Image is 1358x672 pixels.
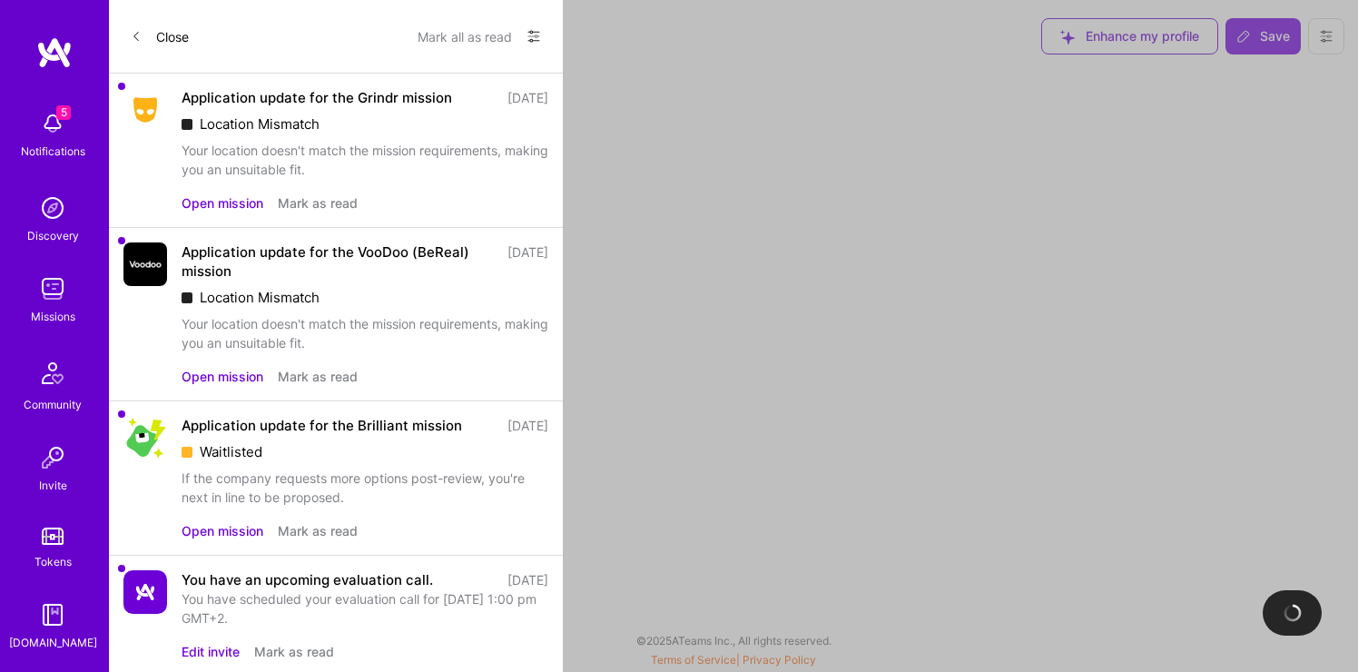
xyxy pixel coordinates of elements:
div: You have scheduled your evaluation call for [DATE] 1:00 pm GMT+2. [182,589,548,628]
img: discovery [34,190,71,226]
img: loading [1284,604,1302,622]
img: Invite [34,440,71,476]
div: Community [24,395,82,414]
div: [DOMAIN_NAME] [9,633,97,652]
img: guide book [34,597,71,633]
img: Company Logo [123,570,167,614]
img: Company Logo [123,242,167,286]
div: Your location doesn't match the mission requirements, making you an unsuitable fit. [182,141,548,179]
button: Mark as read [278,521,358,540]
div: Application update for the VooDoo (BeReal) mission [182,242,497,281]
div: Location Mismatch [182,288,548,307]
button: Open mission [182,193,263,212]
button: Mark as read [278,193,358,212]
div: You have an upcoming evaluation call. [182,570,433,589]
img: Company Logo [123,94,167,126]
div: [DATE] [507,88,548,107]
div: Application update for the Grindr mission [182,88,452,107]
div: Missions [31,307,75,326]
div: If the company requests more options post-review, you're next in line to be proposed. [182,469,548,507]
div: Tokens [34,552,72,571]
div: Invite [39,476,67,495]
button: Open mission [182,367,263,386]
button: Edit invite [182,642,240,661]
div: Location Mismatch [182,114,548,133]
img: tokens [42,528,64,545]
div: [DATE] [507,242,548,281]
button: Open mission [182,521,263,540]
img: Company Logo [123,416,167,460]
button: Mark all as read [418,22,512,51]
div: Your location doesn't match the mission requirements, making you an unsuitable fit. [182,314,548,352]
div: Application update for the Brilliant mission [182,416,462,435]
button: Mark as read [254,642,334,661]
img: Community [31,351,74,395]
img: logo [36,36,73,69]
img: teamwork [34,271,71,307]
button: Close [131,22,189,51]
div: Waitlisted [182,442,548,461]
div: [DATE] [507,416,548,435]
div: Discovery [27,226,79,245]
div: [DATE] [507,570,548,589]
button: Mark as read [278,367,358,386]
